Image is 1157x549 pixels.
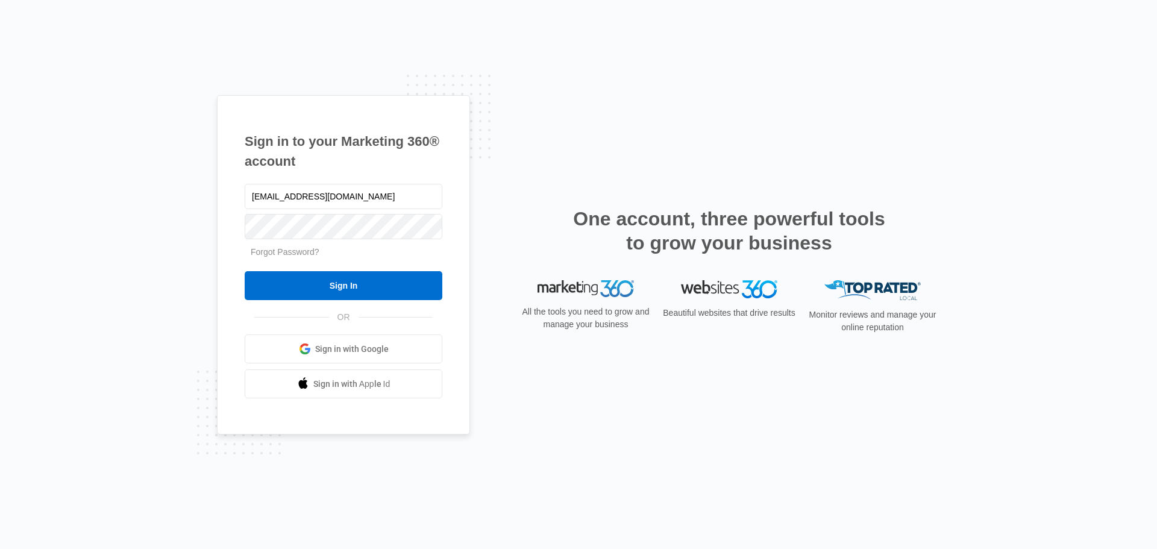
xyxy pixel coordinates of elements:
p: All the tools you need to grow and manage your business [518,306,653,331]
span: Sign in with Apple Id [313,378,390,391]
a: Sign in with Google [245,334,442,363]
h1: Sign in to your Marketing 360® account [245,131,442,171]
h2: One account, three powerful tools to grow your business [569,207,889,255]
a: Forgot Password? [251,247,319,257]
img: Websites 360 [681,280,777,298]
span: Sign in with Google [315,343,389,356]
span: OR [329,311,359,324]
input: Sign In [245,271,442,300]
p: Beautiful websites that drive results [662,307,797,319]
img: Top Rated Local [824,280,921,300]
input: Email [245,184,442,209]
a: Sign in with Apple Id [245,369,442,398]
p: Monitor reviews and manage your online reputation [805,309,940,334]
img: Marketing 360 [538,280,634,297]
